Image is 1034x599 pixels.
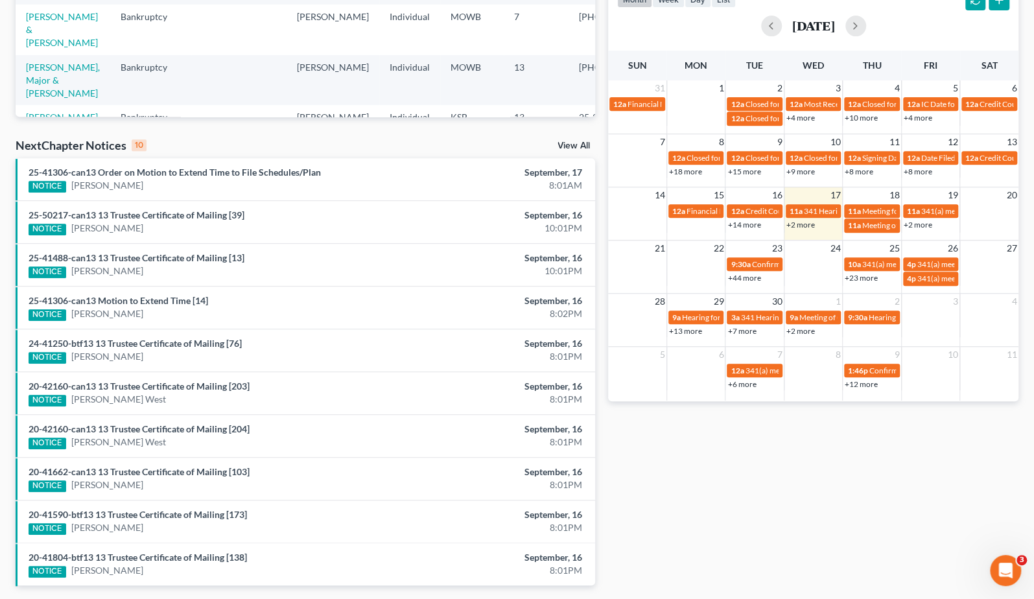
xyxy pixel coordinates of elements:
[440,105,504,155] td: KSB
[29,167,321,178] a: 25-41306-can13 Order on Motion to Extend Time to File Schedules/Plan
[888,241,901,256] span: 25
[786,326,815,336] a: +2 more
[731,153,744,163] span: 12a
[862,60,881,71] span: Thu
[406,166,582,179] div: September, 17
[745,153,911,163] span: Closed for [PERSON_NAME] & [PERSON_NAME]
[287,105,379,155] td: [PERSON_NAME]
[71,222,143,235] a: [PERSON_NAME]
[29,523,66,535] div: NOTICE
[862,259,993,269] span: 341(a) meeting for Bar K Holdings, LLC
[745,206,948,216] span: Credit Counseling for [PERSON_NAME] & [PERSON_NAME]
[740,312,925,322] span: 341 Hearing for [PERSON_NAME] & [PERSON_NAME]
[946,134,959,150] span: 12
[893,80,901,96] span: 4
[682,312,783,322] span: Hearing for [PERSON_NAME]
[287,55,379,105] td: [PERSON_NAME]
[16,137,147,153] div: NextChapter Notices
[907,274,916,283] span: 4p
[746,60,763,71] span: Tue
[717,134,725,150] span: 8
[406,307,582,320] div: 8:02PM
[26,11,98,48] a: [PERSON_NAME] & [PERSON_NAME]
[771,294,784,309] span: 30
[1005,187,1018,203] span: 20
[776,80,784,96] span: 2
[287,5,379,54] td: [PERSON_NAME]
[29,466,250,477] a: 20-41662-can13 13 Trustee Certificate of Mailing [103]
[727,273,760,283] a: +44 more
[1005,241,1018,256] span: 27
[653,80,666,96] span: 31
[717,80,725,96] span: 1
[893,347,901,362] span: 9
[26,62,100,99] a: [PERSON_NAME], Major & [PERSON_NAME]
[653,294,666,309] span: 28
[71,350,143,363] a: [PERSON_NAME]
[1011,294,1018,309] span: 4
[848,220,861,230] span: 11a
[406,252,582,264] div: September, 16
[904,167,932,176] a: +8 more
[745,113,921,123] span: Closed for [PERSON_NAME][GEOGRAPHIC_DATA]
[804,153,901,163] span: Closed for [PERSON_NAME]
[406,337,582,350] div: September, 16
[669,326,702,336] a: +13 more
[845,113,878,123] a: +10 more
[924,60,937,71] span: Fri
[29,309,66,321] div: NOTICE
[751,259,900,269] span: Confirmation Hearing for [PERSON_NAME]
[406,465,582,478] div: September, 16
[29,423,250,434] a: 20-42160-can13 13 Trustee Certificate of Mailing [204]
[862,206,964,216] span: Meeting for [PERSON_NAME]
[829,134,842,150] span: 10
[786,220,815,229] a: +2 more
[569,5,670,54] td: [PHONE_NUMBER]
[569,105,670,155] td: 25-20893
[406,564,582,577] div: 8:01PM
[804,99,984,109] span: Most Recent Plan Confirmation for [PERSON_NAME]
[406,508,582,521] div: September, 16
[26,112,98,148] a: [PERSON_NAME] & [PERSON_NAME]
[745,99,842,109] span: Closed for [PERSON_NAME]
[776,347,784,362] span: 7
[834,294,842,309] span: 1
[132,139,147,151] div: 10
[406,264,582,277] div: 10:01PM
[848,312,867,322] span: 9:30a
[628,60,647,71] span: Sun
[952,80,959,96] span: 5
[406,222,582,235] div: 10:01PM
[687,206,838,216] span: Financial Management for [PERSON_NAME]
[771,241,784,256] span: 23
[790,99,803,109] span: 12a
[110,55,191,105] td: Bankruptcy
[731,259,750,269] span: 9:30a
[440,5,504,54] td: MOWB
[786,113,815,123] a: +4 more
[29,395,66,406] div: NOTICE
[727,326,756,336] a: +7 more
[406,423,582,436] div: September, 16
[71,564,143,577] a: [PERSON_NAME]
[504,105,569,155] td: 13
[29,181,66,193] div: NOTICE
[558,141,590,150] a: View All
[845,167,873,176] a: +8 more
[71,307,143,320] a: [PERSON_NAME]
[29,266,66,278] div: NOTICE
[712,241,725,256] span: 22
[406,551,582,564] div: September, 16
[803,60,824,71] span: Wed
[862,99,959,109] span: Closed for [PERSON_NAME]
[379,55,440,105] td: Individual
[440,55,504,105] td: MOWB
[669,167,702,176] a: +18 more
[834,347,842,362] span: 8
[29,480,66,492] div: NOTICE
[406,350,582,363] div: 8:01PM
[659,347,666,362] span: 5
[904,220,932,229] a: +2 more
[29,509,247,520] a: 20-41590-btf13 13 Trustee Certificate of Mailing [173]
[946,187,959,203] span: 19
